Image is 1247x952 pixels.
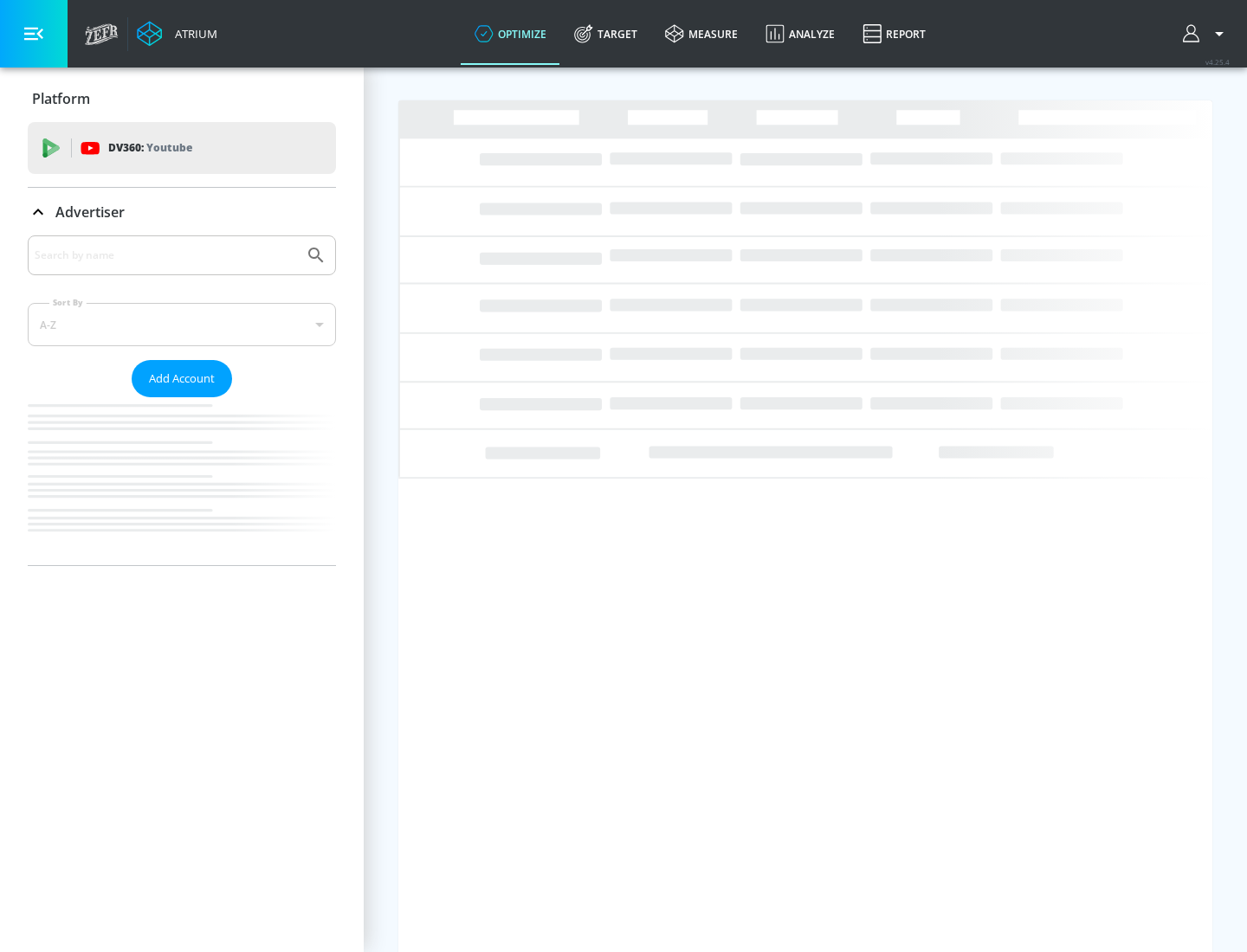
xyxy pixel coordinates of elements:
[28,74,336,123] div: Platform
[28,235,336,565] div: Advertiser
[132,360,232,397] button: Add Account
[28,188,336,236] div: Advertiser
[28,303,336,346] div: A-Z
[28,397,336,565] nav: list of Advertiser
[849,3,940,65] a: Report
[49,297,87,308] label: Sort By
[55,203,125,222] p: Advertiser
[35,244,297,267] input: Search by name
[146,138,192,157] p: Youtube
[651,3,752,65] a: measure
[149,369,215,389] span: Add Account
[560,3,651,65] a: Target
[168,26,217,42] div: Atrium
[752,3,849,65] a: Analyze
[137,21,217,47] a: Atrium
[32,89,90,108] p: Platform
[28,122,336,174] div: DV360: Youtube
[461,3,560,65] a: optimize
[108,138,192,158] p: DV360:
[1205,57,1230,67] span: v 4.25.4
